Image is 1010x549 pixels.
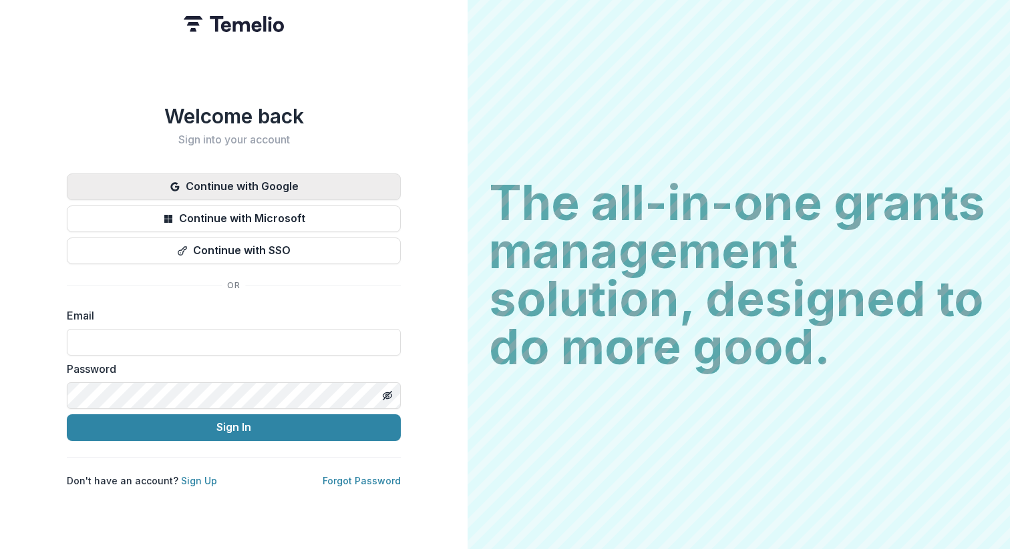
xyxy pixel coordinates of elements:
label: Email [67,308,393,324]
button: Continue with Google [67,173,401,200]
h2: Sign into your account [67,133,401,146]
a: Sign Up [181,475,217,486]
h1: Welcome back [67,104,401,128]
img: Temelio [184,16,284,32]
button: Continue with Microsoft [67,205,401,232]
a: Forgot Password [323,475,401,486]
button: Continue with SSO [67,237,401,264]
button: Toggle password visibility [377,385,398,406]
button: Sign In [67,414,401,441]
p: Don't have an account? [67,474,217,488]
label: Password [67,361,393,377]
